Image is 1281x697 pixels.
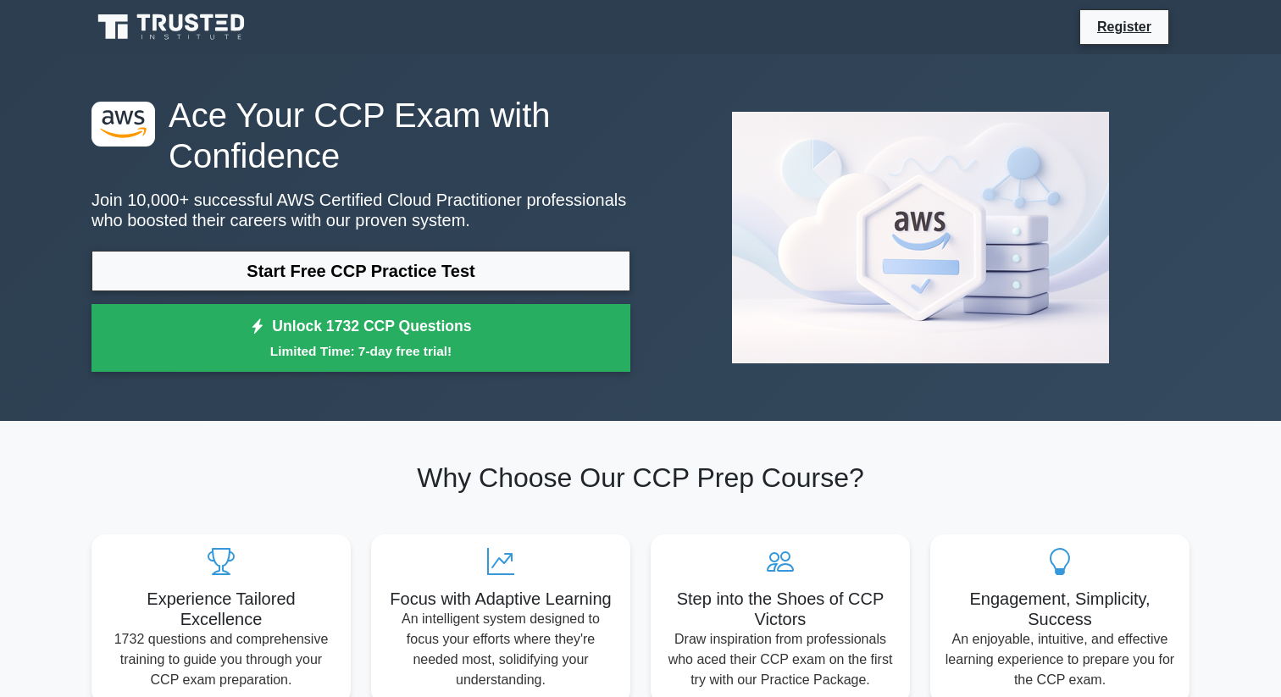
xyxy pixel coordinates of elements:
[105,629,337,690] p: 1732 questions and comprehensive training to guide you through your CCP exam preparation.
[91,304,630,372] a: Unlock 1732 CCP QuestionsLimited Time: 7-day free trial!
[944,589,1176,629] h5: Engagement, Simplicity, Success
[718,98,1123,377] img: AWS Certified Cloud Practitioner Preview
[664,589,896,629] h5: Step into the Shoes of CCP Victors
[105,589,337,629] h5: Experience Tailored Excellence
[91,251,630,291] a: Start Free CCP Practice Test
[385,589,617,609] h5: Focus with Adaptive Learning
[385,609,617,690] p: An intelligent system designed to focus your efforts where they're needed most, solidifying your ...
[91,190,630,230] p: Join 10,000+ successful AWS Certified Cloud Practitioner professionals who boosted their careers ...
[91,462,1189,494] h2: Why Choose Our CCP Prep Course?
[113,341,609,361] small: Limited Time: 7-day free trial!
[91,95,630,176] h1: Ace Your CCP Exam with Confidence
[664,629,896,690] p: Draw inspiration from professionals who aced their CCP exam on the first try with our Practice Pa...
[1087,16,1162,37] a: Register
[944,629,1176,690] p: An enjoyable, intuitive, and effective learning experience to prepare you for the CCP exam.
